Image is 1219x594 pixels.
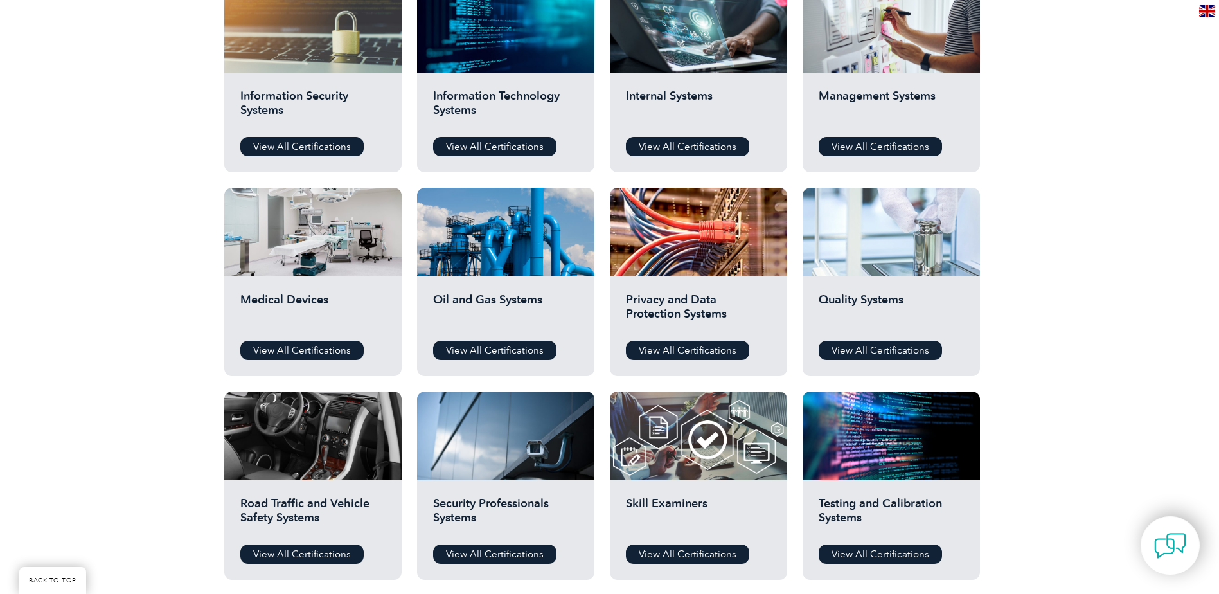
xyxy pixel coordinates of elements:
[626,89,771,127] h2: Internal Systems
[626,341,749,360] a: View All Certifications
[433,341,556,360] a: View All Certifications
[819,544,942,564] a: View All Certifications
[819,341,942,360] a: View All Certifications
[626,544,749,564] a: View All Certifications
[433,292,578,331] h2: Oil and Gas Systems
[819,89,964,127] h2: Management Systems
[433,544,556,564] a: View All Certifications
[240,137,364,156] a: View All Certifications
[240,292,386,331] h2: Medical Devices
[819,496,964,535] h2: Testing and Calibration Systems
[1154,530,1186,562] img: contact-chat.png
[433,89,578,127] h2: Information Technology Systems
[19,567,86,594] a: BACK TO TOP
[819,137,942,156] a: View All Certifications
[819,292,964,331] h2: Quality Systems
[626,292,771,331] h2: Privacy and Data Protection Systems
[240,544,364,564] a: View All Certifications
[240,496,386,535] h2: Road Traffic and Vehicle Safety Systems
[1199,5,1215,17] img: en
[433,137,556,156] a: View All Certifications
[626,137,749,156] a: View All Certifications
[240,341,364,360] a: View All Certifications
[626,496,771,535] h2: Skill Examiners
[433,496,578,535] h2: Security Professionals Systems
[240,89,386,127] h2: Information Security Systems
